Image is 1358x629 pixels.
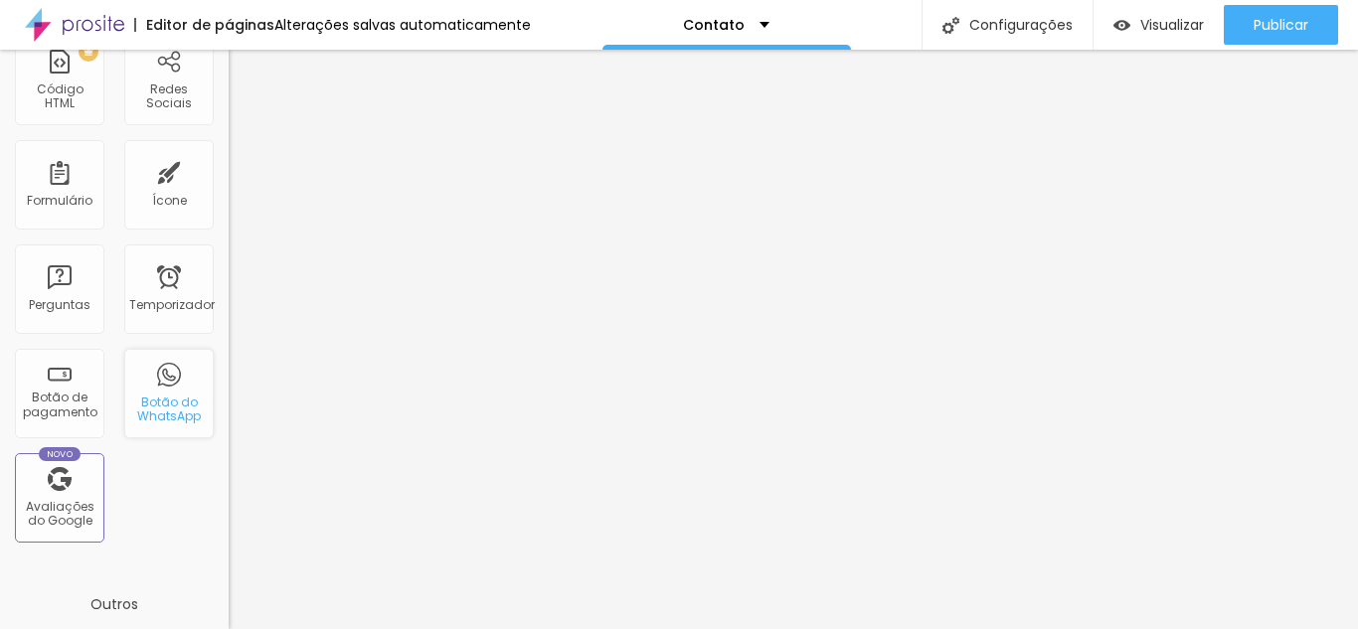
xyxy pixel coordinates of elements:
[137,393,201,424] font: Botão do WhatsApp
[1113,17,1130,34] img: view-1.svg
[1140,15,1204,35] font: Visualizar
[146,80,192,111] font: Redes Sociais
[1254,15,1308,35] font: Publicar
[27,192,92,209] font: Formulário
[229,50,1358,629] iframe: Editor
[969,15,1073,35] font: Configurações
[683,15,745,35] font: Contato
[152,192,187,209] font: Ícone
[37,80,84,111] font: Código HTML
[1224,5,1338,45] button: Publicar
[26,498,94,529] font: Avaliações do Google
[90,594,138,614] font: Outros
[146,15,274,35] font: Editor de páginas
[129,296,215,313] font: Temporizador
[47,448,74,460] font: Novo
[274,15,531,35] font: Alterações salvas automaticamente
[29,296,90,313] font: Perguntas
[942,17,959,34] img: Ícone
[23,389,97,419] font: Botão de pagamento
[1094,5,1224,45] button: Visualizar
